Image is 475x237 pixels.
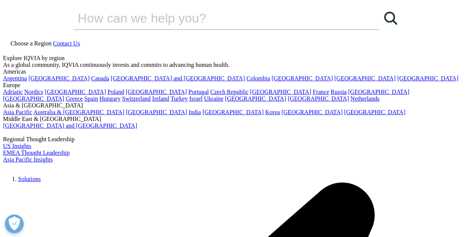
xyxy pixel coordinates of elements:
[350,95,379,102] a: Netherlands
[126,89,187,95] a: [GEOGRAPHIC_DATA]
[348,89,409,95] a: [GEOGRAPHIC_DATA]
[152,95,169,102] a: Ireland
[53,40,80,47] a: Contact Us
[24,89,43,95] a: Nordics
[3,62,472,68] div: As a global community, IQVIA continuously invests and commits to advancing human health.
[271,75,333,82] a: [GEOGRAPHIC_DATA]
[3,109,32,115] a: Asia Pacific
[45,89,106,95] a: [GEOGRAPHIC_DATA]
[3,89,23,95] a: Adriatic
[73,7,358,29] input: Search
[344,109,406,115] a: [GEOGRAPHIC_DATA]
[3,102,472,109] div: Asia & [GEOGRAPHIC_DATA]
[100,95,121,102] a: Hungary
[29,75,90,82] a: [GEOGRAPHIC_DATA]
[331,89,347,95] a: Russia
[33,109,124,115] a: Australia & [GEOGRAPHIC_DATA]
[335,75,396,82] a: [GEOGRAPHIC_DATA]
[250,89,311,95] a: [GEOGRAPHIC_DATA]
[3,68,472,75] div: Americas
[313,89,329,95] a: France
[288,95,349,102] a: [GEOGRAPHIC_DATA]
[189,95,203,102] a: Israel
[170,95,188,102] a: Turkey
[3,82,472,89] div: Europe
[265,109,280,115] a: Korea
[107,89,124,95] a: Poland
[5,214,24,233] button: Open Preferences
[188,109,201,115] a: India
[3,156,53,163] a: Asia Pacific Insights
[188,89,209,95] a: Portugal
[11,40,51,47] span: Choose a Region
[84,95,98,102] a: Spain
[3,149,69,156] a: EMEA Thought Leadership
[3,75,27,82] a: Argentina
[204,95,224,102] a: Ukraine
[3,55,472,62] div: Explore IQVIA by region
[210,89,249,95] a: Czech Republic
[3,143,31,149] a: US Insights
[91,75,109,82] a: Canada
[3,122,137,129] a: [GEOGRAPHIC_DATA] and [GEOGRAPHIC_DATA]
[379,7,402,29] a: Search
[246,75,270,82] a: Colombia
[225,95,286,102] a: [GEOGRAPHIC_DATA]
[122,95,151,102] a: Switzerland
[3,95,64,102] a: [GEOGRAPHIC_DATA]
[397,75,458,82] a: [GEOGRAPHIC_DATA]
[3,116,472,122] div: Middle East & [GEOGRAPHIC_DATA]
[66,95,83,102] a: Greece
[281,109,342,115] a: [GEOGRAPHIC_DATA]
[126,109,187,115] a: [GEOGRAPHIC_DATA]
[3,136,472,143] div: Regional Thought Leadership
[384,12,397,25] svg: Search
[18,176,41,182] a: Solutions
[202,109,264,115] a: [GEOGRAPHIC_DATA]
[111,75,245,82] a: [GEOGRAPHIC_DATA] and [GEOGRAPHIC_DATA]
